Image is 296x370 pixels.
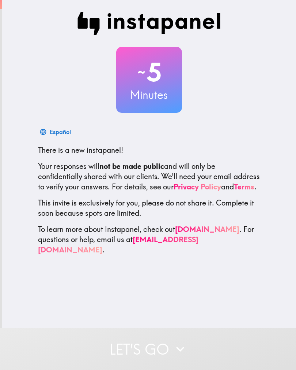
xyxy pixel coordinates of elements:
[38,161,260,192] p: Your responses will and will only be confidentially shared with our clients. We'll need your emai...
[38,125,74,139] button: Español
[38,224,260,255] p: To learn more about Instapanel, check out . For questions or help, email us at .
[38,235,198,254] a: [EMAIL_ADDRESS][DOMAIN_NAME]
[116,87,182,103] h3: Minutes
[77,12,221,35] img: Instapanel
[234,182,254,191] a: Terms
[50,127,71,137] div: Español
[38,198,260,218] p: This invite is exclusively for you, please do not share it. Complete it soon because spots are li...
[38,145,123,155] span: There is a new instapanel!
[136,61,147,83] span: ~
[175,225,239,234] a: [DOMAIN_NAME]
[116,57,182,87] h2: 5
[174,182,221,191] a: Privacy Policy
[99,162,164,171] b: not be made public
